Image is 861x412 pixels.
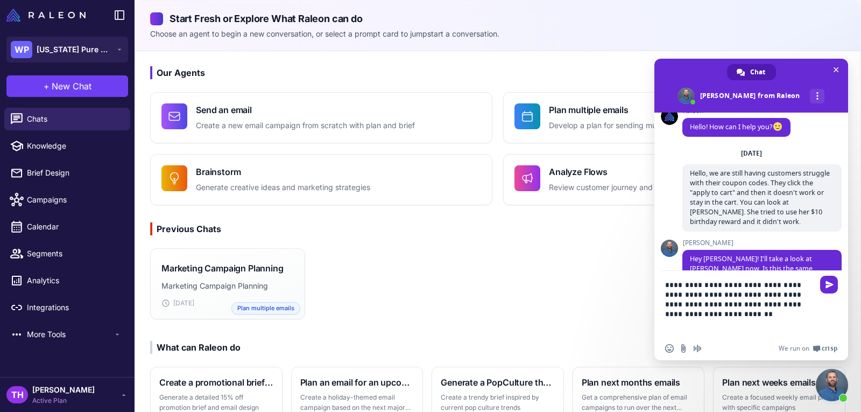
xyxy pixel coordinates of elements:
[161,262,284,275] h3: Marketing Campaign Planning
[679,344,688,353] span: Send a file
[4,242,130,265] a: Segments
[779,344,809,353] span: We run on
[549,103,732,116] h4: Plan multiple emails
[4,108,130,130] a: Chats
[4,296,130,319] a: Integrations
[4,162,130,184] a: Brief Design
[549,165,740,178] h4: Analyze Flows
[549,120,732,132] p: Develop a plan for sending multiple emails over time
[11,41,32,58] div: WP
[27,167,122,179] span: Brief Design
[27,248,122,260] span: Segments
[161,280,294,292] p: Marketing Campaign Planning
[820,276,838,294] span: Send
[741,150,762,157] div: [DATE]
[52,80,91,93] span: New Chat
[27,113,122,125] span: Chats
[503,154,845,205] button: Analyze FlowsReview customer journey and analyze marketing flows
[27,221,122,233] span: Calendar
[665,344,674,353] span: Insert an emoji
[6,37,128,62] button: WP[US_STATE] Pure Natural Beef
[27,140,122,152] span: Knowledge
[161,298,294,308] div: [DATE]
[690,169,830,226] span: Hello, we are still having customers struggle with their coupon codes. They click the "apply to c...
[159,376,273,389] h3: Create a promotional brief and email
[4,215,130,238] a: Calendar
[6,9,86,22] img: Raleon Logo
[150,341,241,354] div: What can Raleon do
[27,329,113,340] span: More Tools
[830,64,842,75] span: Close chat
[4,269,130,292] a: Analytics
[816,369,848,401] a: Close chat
[150,11,845,26] h2: Start Fresh or Explore What Raleon can do
[665,271,816,337] textarea: Compose your message...
[549,181,740,194] p: Review customer journey and analyze marketing flows
[693,344,702,353] span: Audio message
[150,28,845,40] p: Choose an agent to begin a new conversation, or select a prompt card to jumpstart a conversation.
[150,154,492,205] button: BrainstormGenerate creative ideas and marketing strategies
[196,181,370,194] p: Generate creative ideas and marketing strategies
[6,386,28,403] div: TH
[32,384,95,396] span: [PERSON_NAME]
[27,194,122,206] span: Campaigns
[196,120,415,132] p: Create a new email campaign from scratch with plan and brief
[27,275,122,287] span: Analytics
[750,64,765,80] span: Chat
[690,254,831,292] span: Hey [PERSON_NAME]! I'll take a look at [PERSON_NAME] now. Is this the same behavior as we saw bef...
[32,396,95,406] span: Active Plan
[300,376,414,389] h3: Plan an email for an upcoming holiday
[779,344,837,353] a: We run onCrisp
[44,80,50,93] span: +
[27,302,122,313] span: Integrations
[231,302,300,315] span: Plan multiple emails
[150,222,221,235] div: Previous Chats
[441,376,555,389] h3: Generate a PopCulture themed brief
[196,165,370,178] h4: Brainstorm
[822,344,837,353] span: Crisp
[196,103,415,116] h4: Send an email
[150,66,845,79] h3: Our Agents
[582,376,696,389] h3: Plan next months emails
[37,44,112,55] span: [US_STATE] Pure Natural Beef
[150,92,492,143] button: Send an emailCreate a new email campaign from scratch with plan and brief
[503,92,845,143] button: Plan multiple emailsDevelop a plan for sending multiple emails over time
[722,376,836,389] h3: Plan next weeks emails
[4,188,130,211] a: Campaigns
[4,135,130,157] a: Knowledge
[690,122,783,131] span: Hello! How can I help you?
[682,239,842,247] span: [PERSON_NAME]
[6,9,90,22] a: Raleon Logo
[727,64,776,80] a: Chat
[6,75,128,97] button: +New Chat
